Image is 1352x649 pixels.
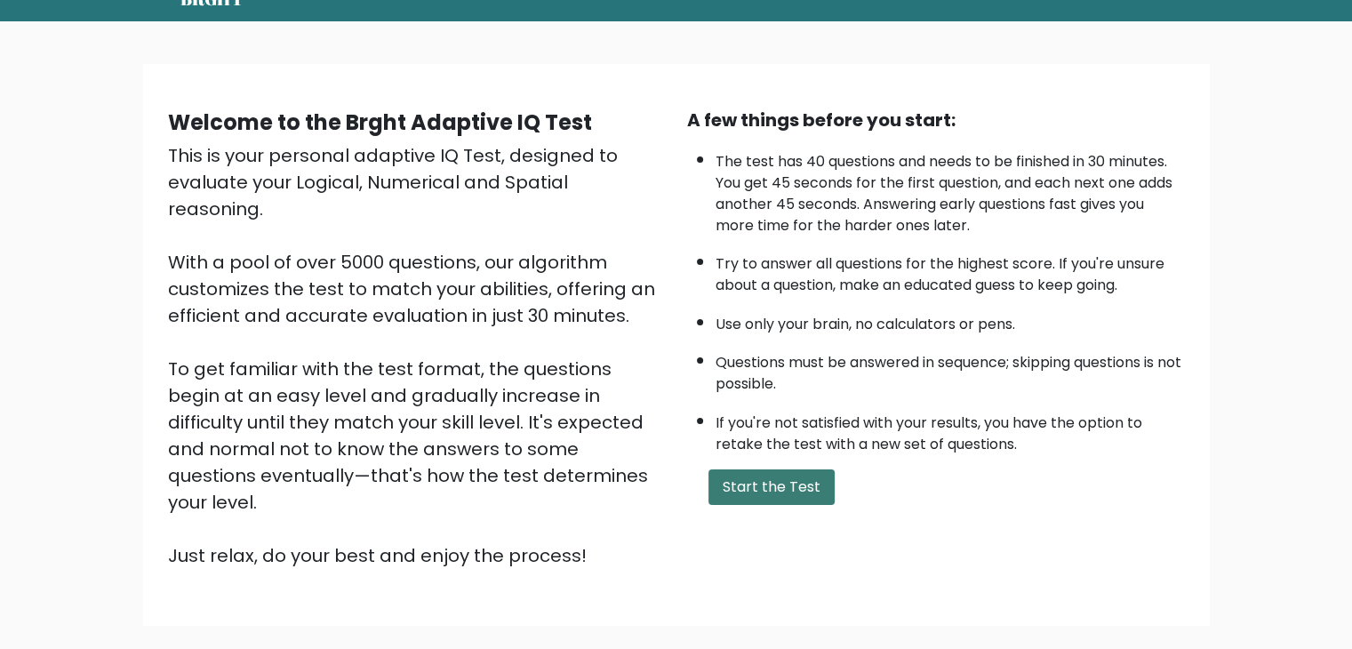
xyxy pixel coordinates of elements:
[716,343,1185,395] li: Questions must be answered in sequence; skipping questions is not possible.
[716,305,1185,335] li: Use only your brain, no calculators or pens.
[168,108,592,137] b: Welcome to the Brght Adaptive IQ Test
[168,142,666,569] div: This is your personal adaptive IQ Test, designed to evaluate your Logical, Numerical and Spatial ...
[687,107,1185,133] div: A few things before you start:
[716,244,1185,296] li: Try to answer all questions for the highest score. If you're unsure about a question, make an edu...
[716,404,1185,455] li: If you're not satisfied with your results, you have the option to retake the test with a new set ...
[716,142,1185,236] li: The test has 40 questions and needs to be finished in 30 minutes. You get 45 seconds for the firs...
[708,469,835,505] button: Start the Test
